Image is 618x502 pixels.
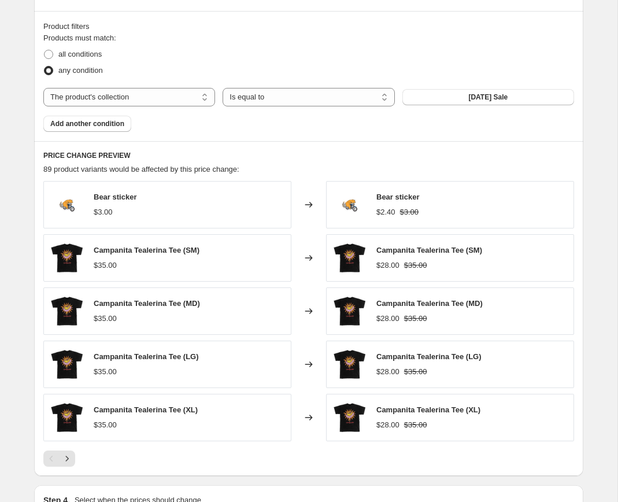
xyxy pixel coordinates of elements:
span: Products must match: [43,34,116,42]
div: $28.00 [376,260,399,271]
div: $35.00 [94,260,117,271]
button: Add another condition [43,116,131,132]
button: September 2025 Sale [402,89,574,105]
nav: Pagination [43,451,75,467]
div: $28.00 [376,419,399,431]
span: Campanita Tealerina Tee (SM) [376,246,482,254]
div: $28.00 [376,313,399,324]
span: Add another condition [50,119,124,128]
img: SummerSaltCampanitaT-Shirt_80x.png [50,241,84,275]
img: SummerSaltCampanitaT-Shirt_80x.png [50,400,84,435]
button: Next [59,451,75,467]
div: $2.40 [376,206,395,218]
div: $35.00 [94,419,117,431]
strike: $35.00 [404,260,427,271]
div: $3.00 [94,206,113,218]
span: Campanita Tealerina Tee (MD) [376,299,483,308]
span: 89 product variants would be affected by this price change: [43,165,239,174]
strike: $35.00 [404,366,427,378]
img: SummerSaltBearSticker_80x.png [50,187,84,222]
span: all conditions [58,50,102,58]
img: SummerSaltCampanitaT-Shirt_80x.png [332,347,367,382]
img: SummerSaltCampanitaT-Shirt_80x.png [50,347,84,382]
span: Campanita Tealerina Tee (XL) [376,405,480,414]
img: SummerSaltCampanitaT-Shirt_80x.png [332,241,367,275]
div: $35.00 [94,366,117,378]
span: Bear sticker [376,193,419,201]
img: SummerSaltCampanitaT-Shirt_80x.png [332,400,367,435]
strike: $35.00 [404,419,427,431]
span: Campanita Tealerina Tee (XL) [94,405,198,414]
img: SummerSaltCampanitaT-Shirt_80x.png [332,294,367,328]
strike: $3.00 [400,206,419,218]
span: Campanita Tealerina Tee (LG) [376,352,482,361]
div: Product filters [43,21,574,32]
div: $35.00 [94,313,117,324]
span: Bear sticker [94,193,136,201]
strike: $35.00 [404,313,427,324]
span: any condition [58,66,103,75]
img: SummerSaltCampanitaT-Shirt_80x.png [50,294,84,328]
span: [DATE] Sale [468,93,508,102]
span: Campanita Tealerina Tee (SM) [94,246,199,254]
img: SummerSaltBearSticker_80x.png [332,187,367,222]
h6: PRICE CHANGE PREVIEW [43,151,574,160]
span: Campanita Tealerina Tee (LG) [94,352,199,361]
span: Campanita Tealerina Tee (MD) [94,299,200,308]
div: $28.00 [376,366,399,378]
